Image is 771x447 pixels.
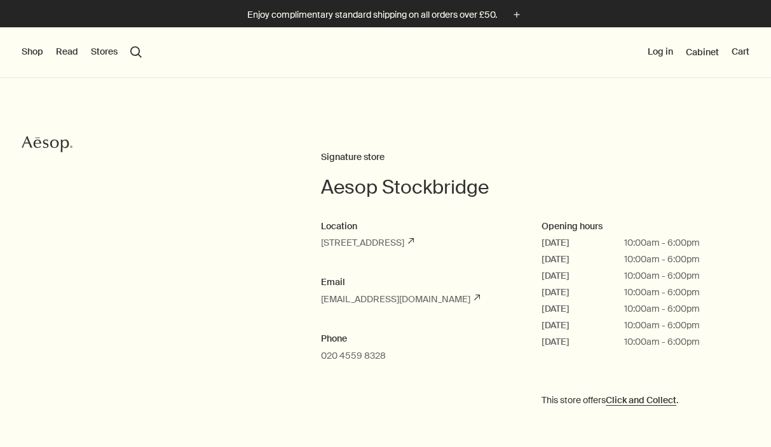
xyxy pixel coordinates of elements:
[686,46,719,58] a: Cabinet
[321,275,516,290] h2: Email
[624,236,700,250] span: 10:00am - 6:00pm
[542,236,624,250] span: [DATE]
[624,302,700,316] span: 10:00am - 6:00pm
[22,46,43,58] button: Shop
[624,269,700,283] span: 10:00am - 6:00pm
[321,219,516,234] h2: Location
[542,302,624,316] span: [DATE]
[624,286,700,299] span: 10:00am - 6:00pm
[542,286,624,299] span: [DATE]
[624,319,700,332] span: 10:00am - 6:00pm
[130,46,142,58] button: Open search
[542,269,624,283] span: [DATE]
[542,219,737,234] h2: Opening hours
[648,27,749,78] nav: supplementary
[624,253,700,266] span: 10:00am - 6:00pm
[321,237,414,248] a: [STREET_ADDRESS]
[542,319,624,332] span: [DATE]
[56,46,78,58] button: Read
[606,394,676,406] a: Click and Collect
[542,335,624,349] span: [DATE]
[648,46,673,58] button: Log in
[22,27,142,78] nav: primary
[18,131,76,160] a: Aesop
[732,46,749,58] button: Cart
[542,253,624,266] span: [DATE]
[321,350,386,361] a: 020 4559 8328
[247,8,497,22] p: Enjoy complimentary standard shipping on all orders over £50.
[321,150,762,165] h2: Signature store
[321,293,480,305] a: [EMAIL_ADDRESS][DOMAIN_NAME]
[247,8,524,22] button: Enjoy complimentary standard shipping on all orders over £50.
[321,331,516,347] h2: Phone
[624,335,700,349] span: 10:00am - 6:00pm
[542,393,737,407] p: This store offers .
[22,135,72,154] svg: Aesop
[91,46,118,58] button: Stores
[321,175,762,200] h1: Aesop Stockbridge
